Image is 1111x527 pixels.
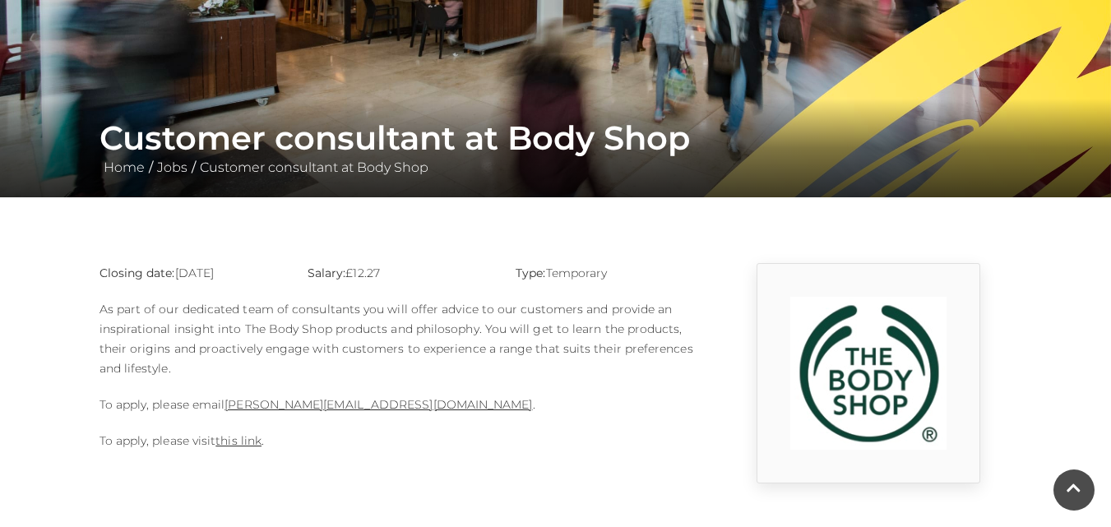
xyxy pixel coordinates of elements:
a: this link [215,433,262,448]
p: Temporary [516,263,699,283]
p: £12.27 [308,263,491,283]
p: To apply, please email . [100,395,700,414]
strong: Type: [516,266,545,280]
strong: Salary: [308,266,346,280]
strong: Closing date: [100,266,175,280]
p: To apply, please visit . [100,431,700,451]
p: [DATE] [100,263,283,283]
p: As part of our dedicated team of consultants you will offer advice to our customers and provide a... [100,299,700,378]
img: 9_1554819459_jw5k.png [790,297,947,450]
a: Home [100,159,149,175]
h1: Customer consultant at Body Shop [100,118,1012,158]
div: / / [87,118,1025,178]
a: [PERSON_NAME][EMAIL_ADDRESS][DOMAIN_NAME] [225,397,532,412]
a: Jobs [153,159,192,175]
a: Customer consultant at Body Shop [196,159,433,175]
